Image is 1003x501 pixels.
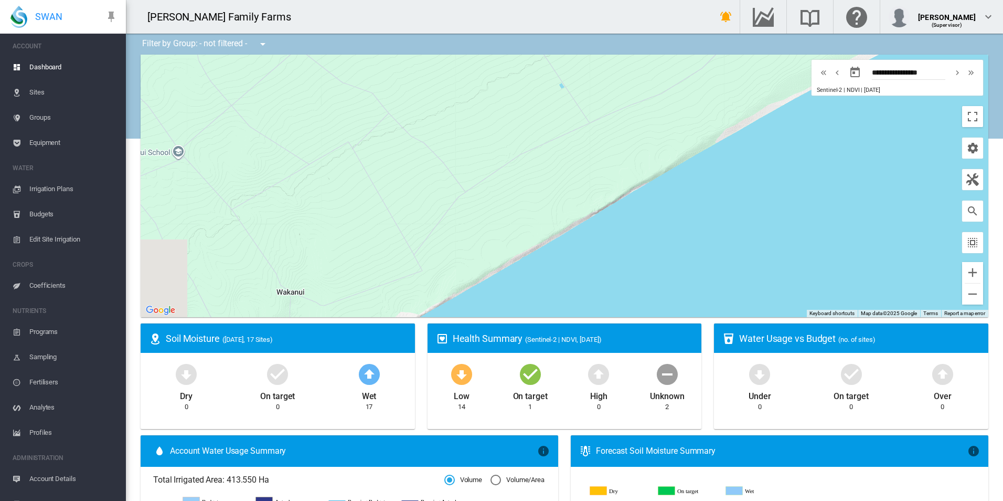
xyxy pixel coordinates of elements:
div: Low [454,387,470,402]
md-icon: icon-arrow-up-bold-circle [586,361,611,387]
g: Wet [726,486,786,496]
span: Equipment [29,130,118,155]
div: 17 [366,402,373,412]
div: 14 [458,402,465,412]
md-icon: Search the knowledge base [797,11,823,23]
span: ([DATE], 17 Sites) [222,336,273,343]
md-icon: icon-chevron-double-right [965,66,977,79]
md-icon: icon-arrow-up-bold-circle [357,361,382,387]
div: On target [834,387,868,402]
md-icon: icon-information [967,445,980,457]
div: Over [934,387,952,402]
md-icon: icon-select-all [966,236,979,249]
img: profile.jpg [889,6,910,27]
div: Health Summary [453,332,693,345]
button: icon-cog [962,138,983,159]
div: 0 [758,402,762,412]
span: (Sentinel-2 | NDVI, [DATE]) [525,336,601,343]
span: Analytes [29,395,118,420]
md-icon: icon-chevron-down [982,11,995,23]
md-icon: icon-arrow-down-bold-circle [174,361,199,387]
md-icon: Click here for help [844,11,869,23]
span: Map data ©2025 Google [861,310,917,316]
div: Unknown [650,387,684,402]
div: On target [513,387,548,402]
span: (Supervisor) [932,22,963,28]
md-icon: icon-bell-ring [720,11,732,23]
button: md-calendar [845,62,866,83]
span: | [DATE] [861,87,880,93]
span: (no. of sites) [838,336,876,343]
span: Edit Site Irrigation [29,227,118,252]
span: NUTRIENTS [13,302,118,319]
div: Forecast Soil Moisture Summary [596,445,967,457]
span: Fertilisers [29,370,118,395]
md-icon: icon-arrow-down-bold-circle [747,361,772,387]
span: ADMINISTRATION [13,450,118,466]
md-icon: icon-checkbox-marked-circle [518,361,543,387]
span: Profiles [29,420,118,445]
span: Groups [29,105,118,130]
div: 0 [276,402,280,412]
span: Account Water Usage Summary [170,445,537,457]
div: [PERSON_NAME] Family Farms [147,9,300,24]
md-icon: icon-arrow-down-bold-circle [449,361,474,387]
md-icon: icon-chevron-double-left [818,66,829,79]
button: icon-chevron-double-right [964,66,978,79]
span: SWAN [35,10,62,23]
div: Soil Moisture [166,332,407,345]
div: Water Usage vs Budget [739,332,980,345]
span: Sites [29,80,118,105]
span: Programs [29,319,118,345]
button: Zoom out [962,284,983,305]
div: High [590,387,607,402]
span: Sampling [29,345,118,370]
button: icon-menu-down [252,34,273,55]
span: ACCOUNT [13,38,118,55]
button: Keyboard shortcuts [809,310,855,317]
span: WATER [13,160,118,176]
a: Terms [923,310,938,316]
span: Account Details [29,466,118,492]
div: On target [260,387,295,402]
div: [PERSON_NAME] [918,8,976,18]
button: icon-chevron-double-left [817,66,830,79]
span: Dashboard [29,55,118,80]
div: 0 [185,402,188,412]
md-icon: icon-chevron-right [952,66,963,79]
div: 2 [665,402,669,412]
md-icon: icon-chevron-left [831,66,843,79]
a: Report a map error [944,310,985,316]
div: 0 [941,402,944,412]
md-icon: icon-cog [966,142,979,154]
g: Dry [590,486,650,496]
button: icon-bell-ring [716,6,737,27]
div: Filter by Group: - not filtered - [134,34,276,55]
span: Coefficients [29,273,118,298]
g: On target [658,486,718,496]
md-radio-button: Volume/Area [490,475,545,485]
md-icon: icon-menu-down [257,38,269,50]
md-icon: icon-checkbox-marked-circle [265,361,290,387]
md-icon: icon-heart-box-outline [436,332,449,345]
md-icon: Go to the Data Hub [751,11,776,23]
div: Wet [362,387,377,402]
span: Sentinel-2 | NDVI [817,87,859,93]
md-radio-button: Volume [444,475,482,485]
button: icon-chevron-left [830,66,844,79]
button: icon-select-all [962,232,983,253]
a: Open this area in Google Maps (opens a new window) [143,304,178,317]
div: Under [749,387,771,402]
button: Toggle fullscreen view [962,106,983,127]
button: icon-magnify [962,201,983,222]
div: Dry [180,387,193,402]
md-icon: icon-magnify [966,205,979,217]
div: 1 [528,402,532,412]
div: 0 [849,402,853,412]
img: Google [143,304,178,317]
md-icon: icon-pin [105,11,118,23]
span: Budgets [29,202,118,227]
span: CROPS [13,256,118,273]
button: Zoom in [962,262,983,283]
div: 0 [597,402,601,412]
